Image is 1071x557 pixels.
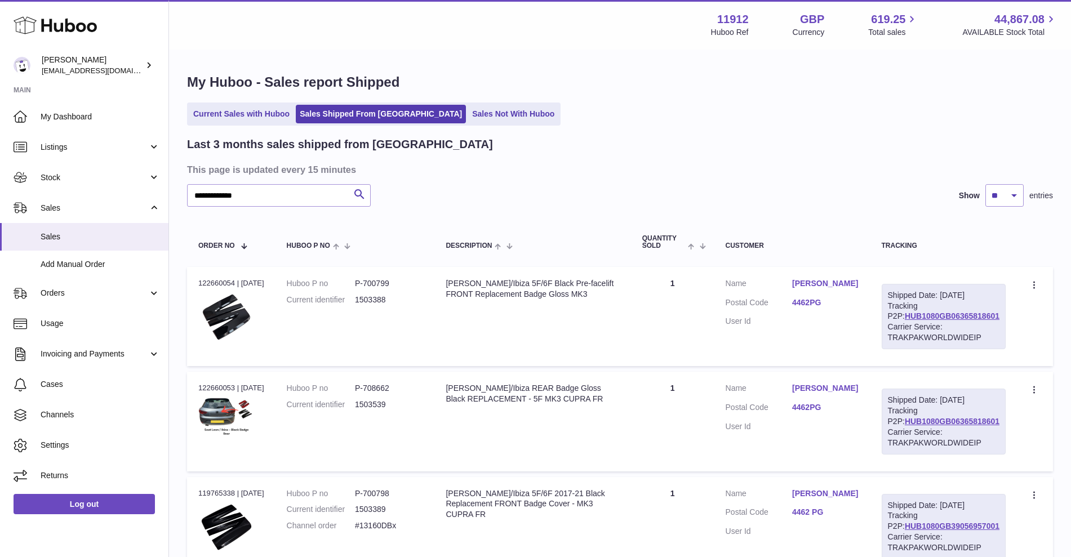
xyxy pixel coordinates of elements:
[905,522,999,531] a: HUB1080GB39056957001
[41,288,148,298] span: Orders
[41,379,160,390] span: Cases
[905,417,999,426] a: HUB1080GB06365818601
[198,278,264,288] div: 122660054 | [DATE]
[792,507,859,518] a: 4462 PG
[41,172,148,183] span: Stock
[800,12,824,27] strong: GBP
[296,105,466,123] a: Sales Shipped From [GEOGRAPHIC_DATA]
[355,383,423,394] dd: P-708662
[888,500,999,511] div: Shipped Date: [DATE]
[41,349,148,359] span: Invoicing and Payments
[287,278,355,289] dt: Huboo P no
[287,242,330,249] span: Huboo P no
[631,372,714,471] td: 1
[355,278,423,289] dd: P-700799
[355,295,423,305] dd: 1503388
[631,267,714,366] td: 1
[41,231,160,242] span: Sales
[355,399,423,410] dd: 1503539
[187,137,493,152] h2: Last 3 months sales shipped from [GEOGRAPHIC_DATA]
[42,66,166,75] span: [EMAIL_ADDRESS][DOMAIN_NAME]
[468,105,558,123] a: Sales Not With Huboo
[962,27,1057,38] span: AVAILABLE Stock Total
[287,488,355,499] dt: Huboo P no
[198,488,264,498] div: 119765338 | [DATE]
[868,12,918,38] a: 619.25 Total sales
[446,278,619,300] div: [PERSON_NAME]/Ibiza 5F/6F Black Pre-facelift FRONT Replacement Badge Gloss MK3
[726,402,793,416] dt: Postal Code
[41,470,160,481] span: Returns
[287,383,355,394] dt: Huboo P no
[14,57,30,74] img: info@carbonmyride.com
[726,526,793,537] dt: User Id
[355,520,423,531] dd: #13160DBx
[42,55,143,76] div: [PERSON_NAME]
[871,12,905,27] span: 619.25
[189,105,294,123] a: Current Sales with Huboo
[717,12,749,27] strong: 11912
[41,112,160,122] span: My Dashboard
[882,284,1006,349] div: Tracking P2P:
[1029,190,1053,201] span: entries
[198,292,255,342] img: $_1.PNG
[905,311,999,320] a: HUB1080GB06365818601
[287,504,355,515] dt: Current identifier
[41,318,160,329] span: Usage
[888,322,999,343] div: Carrier Service: TRAKPAKWORLDWIDEIP
[726,278,793,292] dt: Name
[962,12,1057,38] a: 44,867.08 AVAILABLE Stock Total
[355,504,423,515] dd: 1503389
[41,203,148,213] span: Sales
[14,494,155,514] a: Log out
[287,399,355,410] dt: Current identifier
[446,488,619,520] div: [PERSON_NAME]/Ibiza 5F/6F 2017-21 Black Replacement FRONT Badge Cover - MK3 CUPRA FR
[888,395,999,406] div: Shipped Date: [DATE]
[198,242,235,249] span: Order No
[287,520,355,531] dt: Channel order
[446,242,492,249] span: Description
[726,383,793,396] dt: Name
[726,242,859,249] div: Customer
[882,242,1006,249] div: Tracking
[355,488,423,499] dd: P-700798
[792,297,859,308] a: 4462PG
[187,73,1053,91] h1: My Huboo - Sales report Shipped
[726,297,793,311] dt: Postal Code
[41,259,160,270] span: Add Manual Order
[642,235,686,249] span: Quantity Sold
[41,409,160,420] span: Channels
[793,27,825,38] div: Currency
[888,532,999,553] div: Carrier Service: TRAKPAKWORLDWIDEIP
[792,278,859,289] a: [PERSON_NAME]
[711,27,749,38] div: Huboo Ref
[888,290,999,301] div: Shipped Date: [DATE]
[41,142,148,153] span: Listings
[726,488,793,502] dt: Name
[994,12,1045,27] span: 44,867.08
[726,507,793,520] dt: Postal Code
[726,421,793,432] dt: User Id
[726,316,793,327] dt: User Id
[882,389,1006,454] div: Tracking P2P:
[888,427,999,448] div: Carrier Service: TRAKPAKWORLDWIDEIP
[198,397,255,439] img: $_57.PNG
[959,190,980,201] label: Show
[792,488,859,499] a: [PERSON_NAME]
[792,383,859,394] a: [PERSON_NAME]
[287,295,355,305] dt: Current identifier
[446,383,619,404] div: [PERSON_NAME]/Ibiza REAR Badge Gloss Black REPLACEMENT - 5F MK3 CUPRA FR
[792,402,859,413] a: 4462PG
[868,27,918,38] span: Total sales
[41,440,160,451] span: Settings
[198,383,264,393] div: 122660053 | [DATE]
[198,502,255,552] img: $_1.PNG
[187,163,1050,176] h3: This page is updated every 15 minutes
